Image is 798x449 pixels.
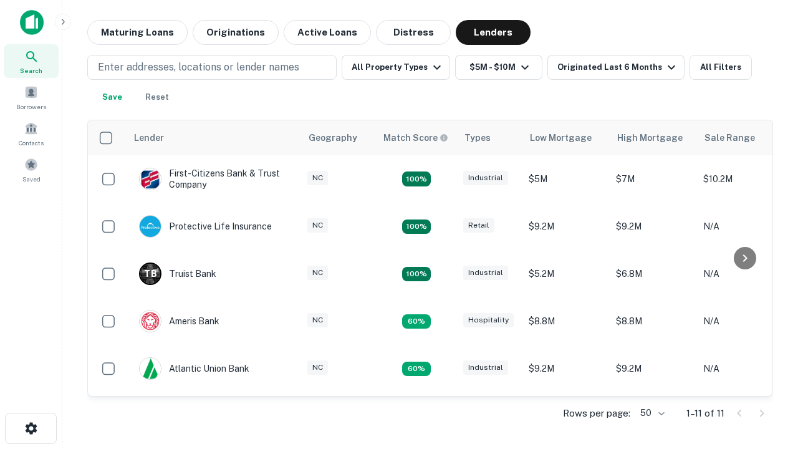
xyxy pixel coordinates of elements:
img: capitalize-icon.png [20,10,44,35]
div: Matching Properties: 1, hasApolloMatch: undefined [402,314,431,329]
div: Retail [463,218,494,233]
button: Enter addresses, locations or lender names [87,55,337,80]
td: $5M [522,155,610,203]
button: Originations [193,20,279,45]
button: Save your search to get updates of matches that match your search criteria. [92,85,132,110]
div: Industrial [463,266,508,280]
div: High Mortgage [617,130,683,145]
span: Search [20,65,42,75]
td: $8.8M [610,297,697,345]
div: Protective Life Insurance [139,215,272,238]
div: Industrial [463,171,508,185]
button: Distress [376,20,451,45]
th: Types [457,120,522,155]
div: Truist Bank [139,263,216,285]
button: All Property Types [342,55,450,80]
div: NC [307,171,328,185]
button: Lenders [456,20,531,45]
th: Capitalize uses an advanced AI algorithm to match your search with the best lender. The match sco... [376,120,457,155]
td: $9.2M [610,203,697,250]
div: NC [307,360,328,375]
div: Originated Last 6 Months [557,60,679,75]
div: Atlantic Union Bank [139,357,249,380]
div: NC [307,266,328,280]
th: Geography [301,120,376,155]
iframe: Chat Widget [736,349,798,409]
button: Maturing Loans [87,20,188,45]
h6: Match Score [383,131,446,145]
td: $9.2M [522,203,610,250]
div: Sale Range [704,130,755,145]
button: $5M - $10M [455,55,542,80]
div: NC [307,218,328,233]
div: Capitalize uses an advanced AI algorithm to match your search with the best lender. The match sco... [383,131,448,145]
span: Saved [22,174,41,184]
th: High Mortgage [610,120,697,155]
div: Types [464,130,491,145]
img: picture [140,216,161,237]
a: Contacts [4,117,59,150]
div: Matching Properties: 2, hasApolloMatch: undefined [402,220,431,234]
div: Industrial [463,360,508,375]
a: Borrowers [4,80,59,114]
div: Low Mortgage [530,130,592,145]
td: $9.2M [522,345,610,392]
td: $6.3M [610,392,697,440]
a: Search [4,44,59,78]
div: Matching Properties: 3, hasApolloMatch: undefined [402,267,431,282]
p: 1–11 of 11 [686,406,724,421]
td: $6.3M [522,392,610,440]
th: Low Mortgage [522,120,610,155]
div: Geography [309,130,357,145]
span: Contacts [19,138,44,148]
p: Enter addresses, locations or lender names [98,60,299,75]
div: Hospitality [463,313,514,327]
td: $9.2M [610,345,697,392]
div: Matching Properties: 1, hasApolloMatch: undefined [402,362,431,377]
span: Borrowers [16,102,46,112]
button: Active Loans [284,20,371,45]
td: $6.8M [610,250,697,297]
img: picture [140,358,161,379]
th: Lender [127,120,301,155]
div: First-citizens Bank & Trust Company [139,168,289,190]
p: Rows per page: [563,406,630,421]
img: picture [140,311,161,332]
td: $7M [610,155,697,203]
td: $8.8M [522,297,610,345]
img: picture [140,168,161,190]
div: Ameris Bank [139,310,219,332]
td: $5.2M [522,250,610,297]
div: 50 [635,404,666,422]
a: Saved [4,153,59,186]
button: All Filters [690,55,752,80]
button: Originated Last 6 Months [547,55,685,80]
div: Lender [134,130,164,145]
button: Reset [137,85,177,110]
div: NC [307,313,328,327]
p: T B [144,268,156,281]
div: Matching Properties: 2, hasApolloMatch: undefined [402,171,431,186]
